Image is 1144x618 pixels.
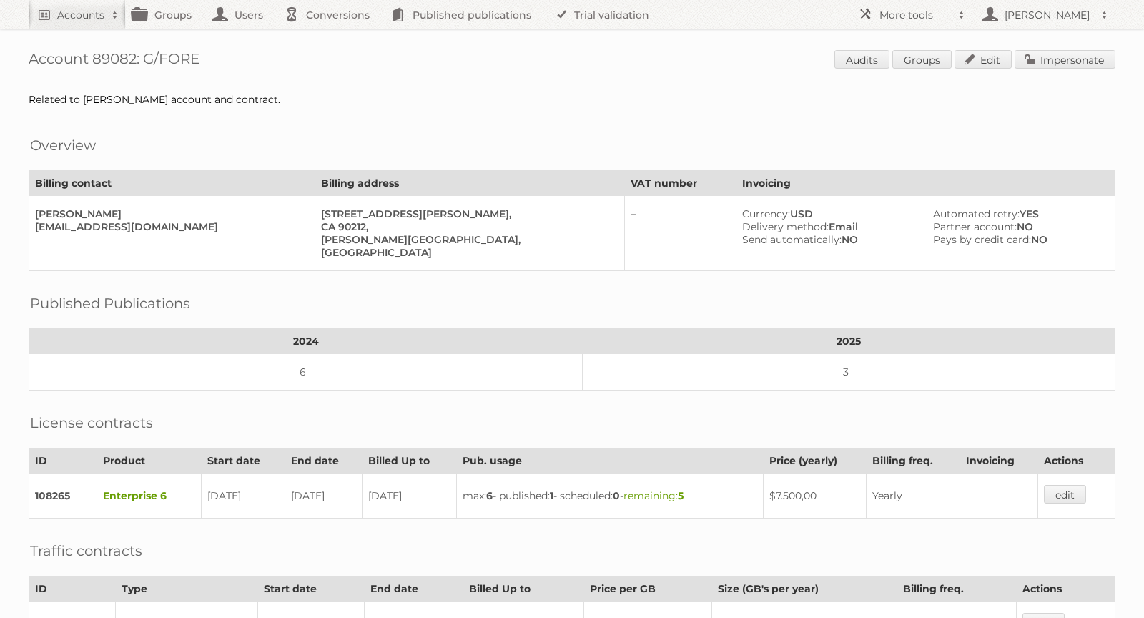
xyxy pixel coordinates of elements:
td: – [624,196,736,271]
div: Email [742,220,914,233]
strong: 5 [678,489,684,502]
a: Edit [955,50,1012,69]
div: YES [933,207,1103,220]
th: Billing freq. [866,448,960,474]
th: Billed Up to [363,448,457,474]
span: Automated retry: [933,207,1020,220]
td: [DATE] [285,474,363,519]
a: Audits [834,50,889,69]
a: Groups [892,50,952,69]
th: ID [29,448,97,474]
th: Actions [1017,577,1115,602]
th: Product [97,448,202,474]
th: Invoicing [960,448,1037,474]
th: Start date [257,577,364,602]
div: USD [742,207,914,220]
div: [STREET_ADDRESS][PERSON_NAME], [321,207,613,220]
th: 2025 [583,329,1115,354]
a: edit [1044,485,1086,504]
th: Actions [1038,448,1115,474]
strong: 1 [550,489,553,502]
td: Enterprise 6 [97,474,202,519]
th: Billing freq. [897,577,1016,602]
span: Pays by credit card: [933,233,1031,246]
div: [GEOGRAPHIC_DATA] [321,246,613,259]
span: Send automatically: [742,233,842,246]
strong: 6 [486,489,493,502]
span: Partner account: [933,220,1017,233]
div: Related to [PERSON_NAME] account and contract. [29,93,1115,106]
h2: Overview [30,134,96,156]
th: Price per GB [583,577,711,602]
td: max: - published: - scheduled: - [457,474,764,519]
th: End date [365,577,463,602]
div: NO [933,233,1103,246]
h2: Published Publications [30,293,190,314]
th: Pub. usage [457,448,764,474]
th: ID [29,577,116,602]
th: 2024 [29,329,583,354]
h1: Account 89082: G/FORE [29,50,1115,72]
th: End date [285,448,363,474]
span: Currency: [742,207,790,220]
div: [PERSON_NAME] [35,207,303,220]
td: $7.500,00 [764,474,867,519]
th: Billed Up to [463,577,583,602]
h2: Traffic contracts [30,540,142,561]
div: NO [742,233,914,246]
h2: License contracts [30,412,153,433]
h2: Accounts [57,8,104,22]
span: Delivery method: [742,220,829,233]
th: Billing address [315,171,625,196]
td: [DATE] [363,474,457,519]
td: 108265 [29,474,97,519]
th: VAT number [624,171,736,196]
div: NO [933,220,1103,233]
span: remaining: [623,489,684,502]
th: Billing contact [29,171,315,196]
a: Impersonate [1015,50,1115,69]
div: [EMAIL_ADDRESS][DOMAIN_NAME] [35,220,303,233]
strong: 0 [613,489,620,502]
td: 3 [583,354,1115,391]
td: [DATE] [202,474,285,519]
td: 6 [29,354,583,391]
th: Invoicing [736,171,1115,196]
h2: [PERSON_NAME] [1001,8,1094,22]
th: Type [116,577,257,602]
div: CA 90212, [321,220,613,233]
th: Price (yearly) [764,448,867,474]
th: Start date [202,448,285,474]
h2: More tools [879,8,951,22]
div: [PERSON_NAME][GEOGRAPHIC_DATA], [321,233,613,246]
td: Yearly [866,474,960,519]
th: Size (GB's per year) [711,577,897,602]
